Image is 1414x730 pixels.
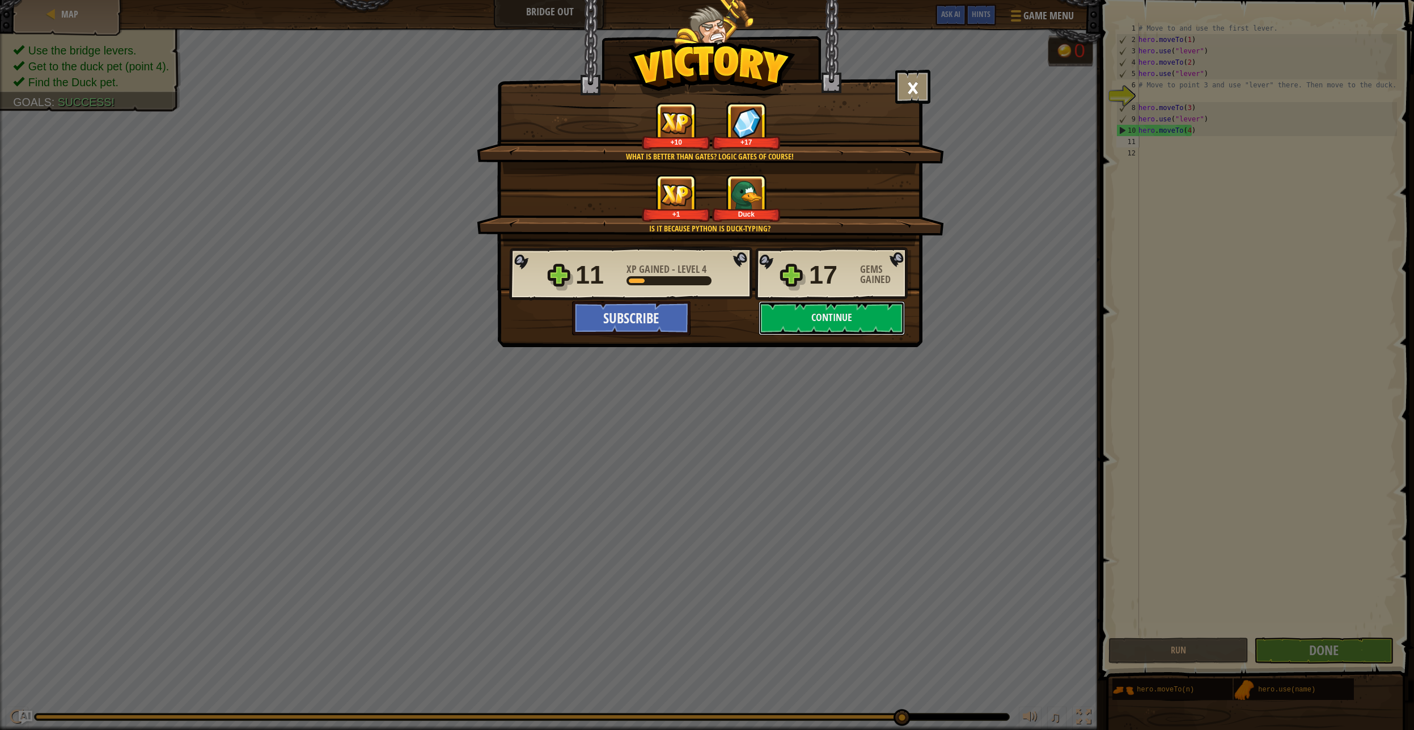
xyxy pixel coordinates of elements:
[731,179,762,210] img: New Item
[895,70,930,104] button: ×
[732,107,761,138] img: Gems Gained
[628,42,795,99] img: Victory
[626,262,672,276] span: XP Gained
[661,112,692,134] img: XP Gained
[759,301,905,335] button: Continue
[575,257,620,293] div: 11
[531,223,888,234] div: Is it because Python is duck-typing?
[626,264,706,275] div: -
[860,264,911,285] div: Gems Gained
[714,138,778,146] div: +17
[661,184,692,206] img: XP Gained
[809,257,853,293] div: 17
[702,262,706,276] span: 4
[572,301,691,335] button: Subscribe
[531,151,888,162] div: What is better than gates? Logic gates of course!
[644,210,708,218] div: +1
[644,138,708,146] div: +10
[714,210,778,218] div: Duck
[675,262,702,276] span: Level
